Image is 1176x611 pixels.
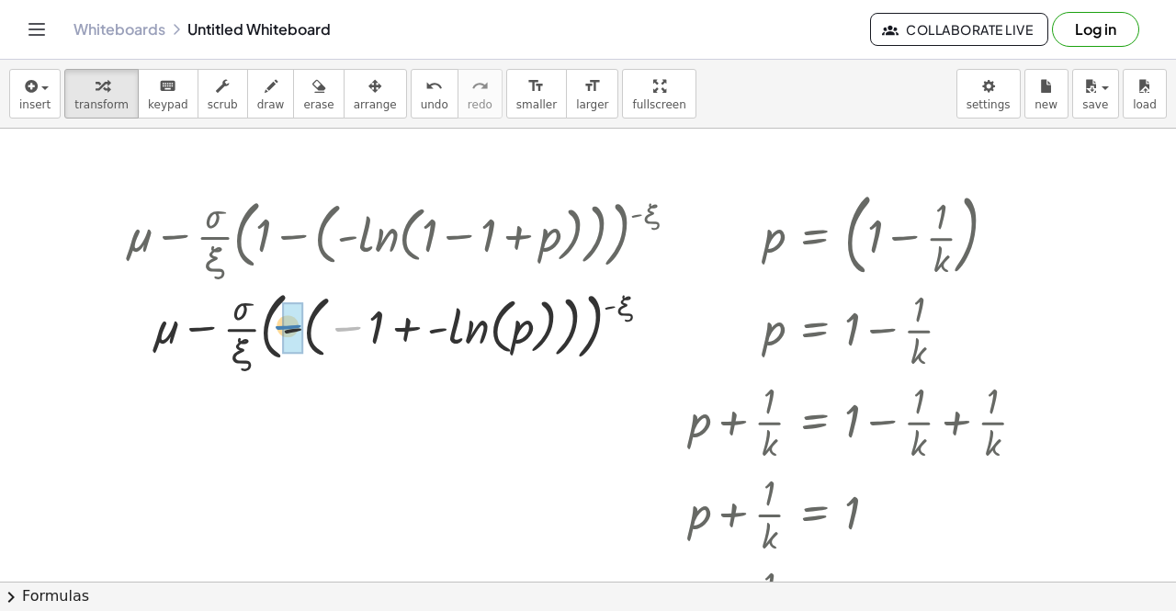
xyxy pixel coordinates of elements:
[198,69,248,119] button: scrub
[576,98,608,111] span: larger
[886,21,1033,38] span: Collaborate Live
[1133,98,1157,111] span: load
[159,75,176,97] i: keyboard
[148,98,188,111] span: keypad
[425,75,443,97] i: undo
[379,375,408,404] div: Edit math
[293,69,344,119] button: erase
[247,69,295,119] button: draw
[516,98,557,111] span: smaller
[1123,69,1167,119] button: load
[622,69,695,119] button: fullscreen
[967,98,1011,111] span: settings
[354,98,397,111] span: arrange
[471,75,489,97] i: redo
[506,69,567,119] button: format_sizesmaller
[870,13,1048,46] button: Collaborate Live
[1082,98,1108,111] span: save
[22,15,51,44] button: Toggle navigation
[19,98,51,111] span: insert
[411,69,458,119] button: undoundo
[303,98,334,111] span: erase
[9,69,61,119] button: insert
[1052,12,1139,47] button: Log in
[458,69,503,119] button: redoredo
[138,69,198,119] button: keyboardkeypad
[208,98,238,111] span: scrub
[1024,69,1069,119] button: new
[583,75,601,97] i: format_size
[566,69,618,119] button: format_sizelarger
[64,69,139,119] button: transform
[421,98,448,111] span: undo
[1035,98,1057,111] span: new
[74,98,129,111] span: transform
[632,98,685,111] span: fullscreen
[257,98,285,111] span: draw
[73,20,165,39] a: Whiteboards
[344,69,407,119] button: arrange
[468,98,492,111] span: redo
[527,75,545,97] i: format_size
[956,69,1021,119] button: settings
[1072,69,1119,119] button: save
